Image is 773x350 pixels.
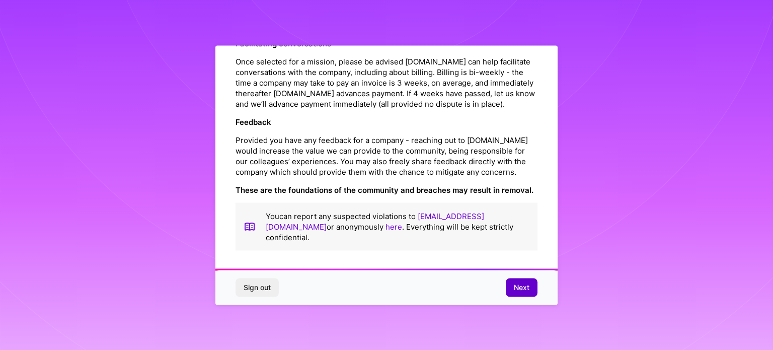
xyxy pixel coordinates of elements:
img: book icon [244,211,256,242]
strong: These are the foundations of the community and breaches may result in removal. [236,185,533,194]
a: [EMAIL_ADDRESS][DOMAIN_NAME] [266,211,484,231]
span: Sign out [244,283,271,293]
p: Provided you have any feedback for a company - reaching out to [DOMAIN_NAME] would increase the v... [236,134,537,177]
p: Once selected for a mission, please be advised [DOMAIN_NAME] can help facilitate conversations wi... [236,56,537,109]
button: Sign out [236,278,279,297]
strong: Feedback [236,117,271,126]
span: Next [514,283,529,293]
p: You can report any suspected violations to or anonymously . Everything will be kept strictly conf... [266,211,529,242]
a: here [385,222,402,231]
button: Next [506,278,537,297]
